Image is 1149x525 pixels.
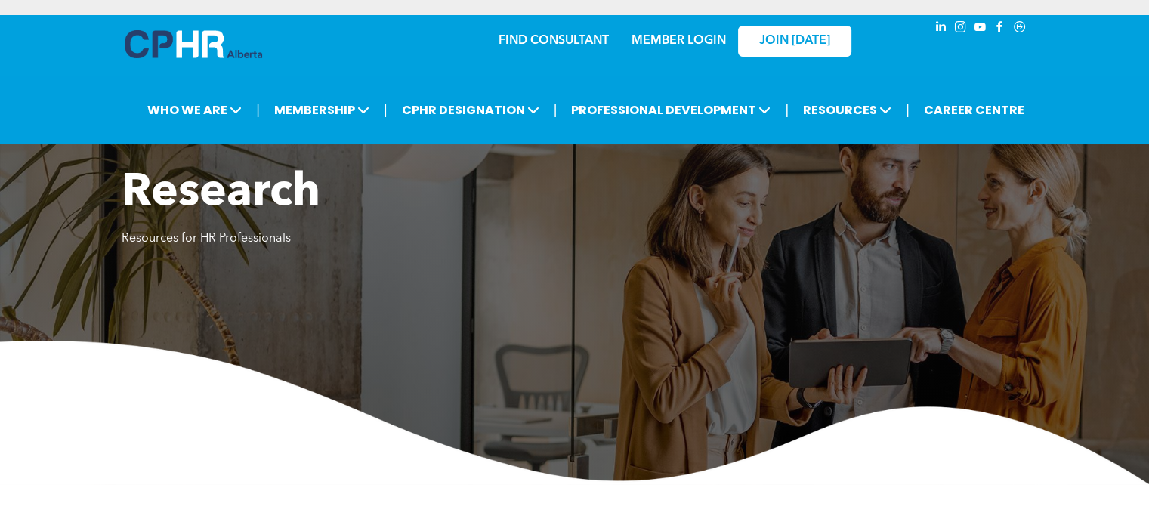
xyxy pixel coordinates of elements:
a: FIND CONSULTANT [499,35,609,47]
span: Research [122,171,320,216]
a: instagram [953,19,969,39]
span: MEMBERSHIP [270,96,374,124]
li: | [785,94,789,125]
a: Social network [1012,19,1028,39]
a: youtube [972,19,989,39]
a: CAREER CENTRE [919,96,1029,124]
a: JOIN [DATE] [738,26,851,57]
span: RESOURCES [798,96,896,124]
span: Resources for HR Professionals [122,233,291,245]
img: A blue and white logo for cp alberta [125,30,262,58]
span: JOIN [DATE] [759,34,830,48]
a: linkedin [933,19,950,39]
li: | [256,94,260,125]
li: | [906,94,910,125]
span: PROFESSIONAL DEVELOPMENT [567,96,775,124]
span: WHO WE ARE [143,96,246,124]
a: facebook [992,19,1008,39]
span: CPHR DESIGNATION [397,96,544,124]
a: MEMBER LOGIN [632,35,726,47]
li: | [554,94,558,125]
li: | [384,94,388,125]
